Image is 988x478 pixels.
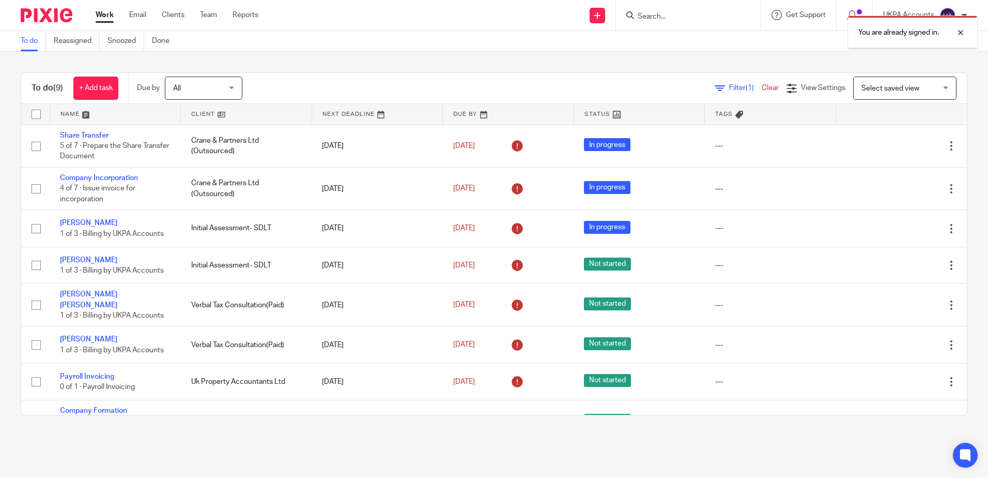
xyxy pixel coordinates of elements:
span: [DATE] [453,142,475,150]
a: Company Formation [60,407,127,414]
span: [DATE] [453,262,475,269]
td: Initial Assessment- SDLT [181,247,312,283]
span: (1) [746,84,754,92]
span: Not started [584,258,631,271]
td: Verbal Tax Consultation(Paid) [181,326,312,363]
td: [DATE] [312,400,443,443]
img: svg%3E [939,7,956,24]
span: (9) [53,84,63,92]
a: Reports [233,10,258,20]
td: Initial Assessment- SDLT [181,210,312,247]
td: NetFactor Properties ltd [181,400,312,443]
span: In progress [584,221,630,234]
span: Tags [715,111,733,117]
span: [DATE] [453,185,475,192]
a: Clients [162,10,184,20]
a: Company Incorporation [60,174,138,182]
td: Uk Property Accountants Ltd [181,363,312,400]
div: --- [715,184,826,194]
span: Select saved view [861,85,919,92]
a: Done [152,31,177,51]
a: Snoozed [107,31,144,51]
p: Due by [137,83,160,93]
td: [DATE] [312,326,443,363]
a: Team [200,10,217,20]
img: Pixie [21,8,72,22]
span: Filter [729,84,762,92]
div: --- [715,223,826,233]
p: You are already signed in. [858,27,939,38]
td: Crane & Partners Ltd (Outsourced) [181,167,312,210]
span: All [173,85,181,92]
span: In progress [584,181,630,194]
a: [PERSON_NAME] [60,219,117,227]
td: [DATE] [312,363,443,400]
td: Verbal Tax Consultation(Paid) [181,284,312,326]
span: [DATE] [453,225,475,232]
a: Work [96,10,114,20]
div: --- [715,300,826,310]
span: Not started [584,297,631,310]
span: 0 of 1 · Payroll Invoicing [60,383,135,391]
div: --- [715,260,826,271]
td: [DATE] [312,125,443,167]
td: [DATE] [312,210,443,247]
a: Clear [762,84,779,92]
span: Not started [584,374,631,387]
td: Crane & Partners Ltd (Outsourced) [181,125,312,167]
span: 4 of 7 · Issue invoice for incorporation [60,185,135,203]
span: Not started [584,337,631,350]
span: [DATE] [453,302,475,309]
span: [DATE] [453,378,475,385]
a: Payroll Invoicing [60,373,114,380]
a: Share Transfer [60,132,109,139]
span: 1 of 3 · Billing by UKPA Accounts [60,312,164,319]
div: --- [715,377,826,387]
span: 1 of 3 · Billing by UKPA Accounts [60,230,164,237]
a: Reassigned [54,31,100,51]
span: View Settings [801,84,845,92]
td: [DATE] [312,247,443,283]
a: [PERSON_NAME] [60,257,117,264]
div: --- [715,340,826,350]
div: --- [715,141,826,151]
span: 1 of 3 · Billing by UKPA Accounts [60,347,164,354]
span: 5 of 7 · Prepare the Share Transfer Document [60,142,169,160]
span: Not started [584,414,631,427]
a: Email [129,10,146,20]
td: [DATE] [312,167,443,210]
a: [PERSON_NAME] [60,336,117,343]
span: 1 of 3 · Billing by UKPA Accounts [60,267,164,274]
a: [PERSON_NAME] [PERSON_NAME] [60,291,117,308]
a: To do [21,31,46,51]
span: [DATE] [453,341,475,349]
h1: To do [32,83,63,94]
span: In progress [584,138,630,151]
a: + Add task [73,77,118,100]
td: [DATE] [312,284,443,326]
